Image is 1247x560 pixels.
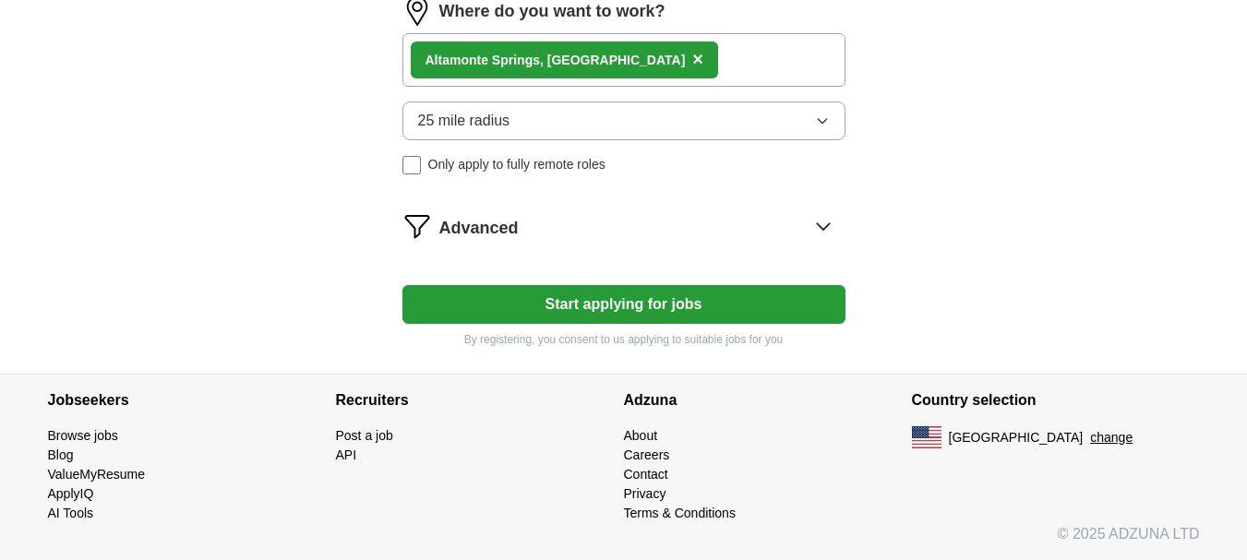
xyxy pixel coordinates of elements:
[48,447,74,462] a: Blog
[912,426,941,448] img: US flag
[428,155,606,174] span: Only apply to fully remote roles
[336,447,357,462] a: API
[624,447,670,462] a: Careers
[402,331,845,348] p: By registering, you consent to us applying to suitable jobs for you
[949,428,1084,447] span: [GEOGRAPHIC_DATA]
[418,110,510,132] span: 25 mile radius
[624,486,666,501] a: Privacy
[402,285,845,324] button: Start applying for jobs
[1090,428,1133,447] button: change
[624,428,658,443] a: About
[402,156,421,174] input: Only apply to fully remote roles
[48,467,146,482] a: ValueMyResume
[426,51,686,70] div: prings, [GEOGRAPHIC_DATA]
[692,49,703,69] span: ×
[48,428,118,443] a: Browse jobs
[402,211,432,241] img: filter
[692,46,703,74] button: ×
[48,506,94,520] a: AI Tools
[33,523,1215,560] div: © 2025 ADZUNA LTD
[336,428,393,443] a: Post a job
[439,216,519,241] span: Advanced
[48,486,94,501] a: ApplyIQ
[912,375,1200,426] h4: Country selection
[624,506,736,520] a: Terms & Conditions
[624,467,668,482] a: Contact
[426,53,501,67] strong: Altamonte S
[402,101,845,140] button: 25 mile radius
